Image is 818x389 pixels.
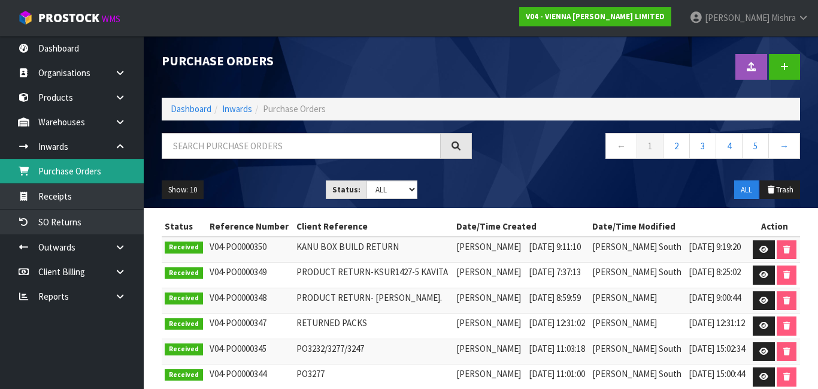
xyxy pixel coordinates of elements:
[456,241,521,252] span: [PERSON_NAME]
[162,217,207,236] th: Status
[165,343,203,355] span: Received
[102,13,120,25] small: WMS
[689,133,716,159] a: 3
[637,133,664,159] a: 1
[689,292,741,303] span: [DATE] 9:00:44
[592,317,657,328] span: [PERSON_NAME]
[293,313,454,339] td: RETURNED PACKS
[705,12,769,23] span: [PERSON_NAME]
[592,368,681,379] span: [PERSON_NAME] South
[592,292,657,303] span: [PERSON_NAME]
[207,217,293,236] th: Reference Number
[165,369,203,381] span: Received
[293,237,454,263] td: KANU BOX BUILD RETURN
[222,103,252,114] a: Inwards
[529,317,585,328] span: [DATE] 12:31:02
[456,343,521,354] span: [PERSON_NAME]
[456,368,521,379] span: [PERSON_NAME]
[529,343,585,354] span: [DATE] 11:03:18
[165,292,203,304] span: Received
[293,339,454,364] td: PO3232/3277/3247
[263,103,326,114] span: Purchase Orders
[207,237,293,263] td: V04-PO0000350
[663,133,690,159] a: 2
[165,267,203,279] span: Received
[165,318,203,330] span: Received
[592,241,681,252] span: [PERSON_NAME] South
[207,339,293,364] td: V04-PO0000345
[332,185,360,195] strong: Status:
[689,266,741,278] span: [DATE] 8:25:02
[293,263,454,288] td: PRODUCT RETURN-KSUR1427-5 KAVITA
[38,10,99,26] span: ProStock
[529,368,585,379] span: [DATE] 11:01:00
[171,103,211,114] a: Dashboard
[526,11,665,22] strong: V04 - VIENNA [PERSON_NAME] LIMITED
[165,242,203,254] span: Received
[592,266,681,278] span: [PERSON_NAME] South
[18,10,33,25] img: cube-alt.png
[207,288,293,313] td: V04-PO0000348
[293,288,454,313] td: PRODUCT RETURN- [PERSON_NAME].
[760,180,800,200] button: Trash
[592,343,681,354] span: [PERSON_NAME] South
[207,263,293,288] td: V04-PO0000349
[689,241,741,252] span: [DATE] 9:19:20
[771,12,796,23] span: Mishra
[162,54,472,68] h1: Purchase Orders
[456,317,521,328] span: [PERSON_NAME]
[734,180,759,200] button: ALL
[456,292,521,303] span: [PERSON_NAME]
[689,343,745,354] span: [DATE] 15:02:34
[749,217,800,236] th: Action
[716,133,743,159] a: 4
[742,133,769,159] a: 5
[456,266,521,278] span: [PERSON_NAME]
[519,7,671,26] a: V04 - VIENNA [PERSON_NAME] LIMITED
[207,313,293,339] td: V04-PO0000347
[689,368,745,379] span: [DATE] 15:00:44
[293,217,454,236] th: Client Reference
[589,217,750,236] th: Date/Time Modified
[490,133,800,162] nav: Page navigation
[529,266,581,278] span: [DATE] 7:37:13
[162,180,204,200] button: Show: 10
[689,317,745,328] span: [DATE] 12:31:12
[529,292,581,303] span: [DATE] 8:59:59
[453,217,589,236] th: Date/Time Created
[162,133,441,159] input: Search purchase orders
[605,133,637,159] a: ←
[529,241,581,252] span: [DATE] 9:11:10
[768,133,800,159] a: →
